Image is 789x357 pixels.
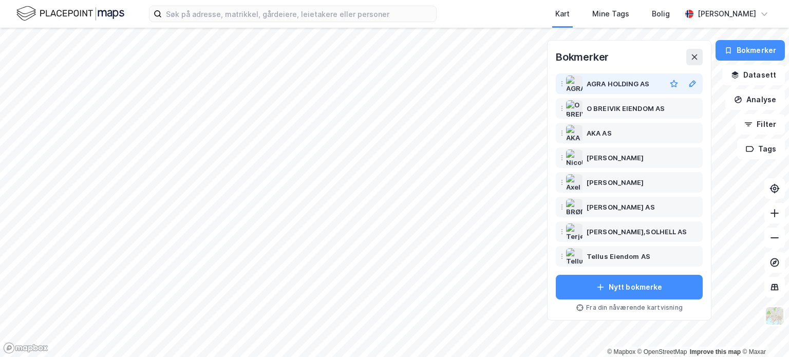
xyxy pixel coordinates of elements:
[555,8,570,20] div: Kart
[722,65,785,85] button: Datasett
[566,125,583,141] img: AKA AS
[592,8,629,20] div: Mine Tags
[556,49,609,65] div: Bokmerker
[566,199,583,215] img: BRØDRENE JENSEN AS
[3,342,48,354] a: Mapbox homepage
[566,149,583,166] img: Nicolay Hostvedt Spiten
[566,248,583,265] img: Tellus Eiendom AS
[587,201,655,213] div: [PERSON_NAME] AS
[566,174,583,191] img: Axel Meyer Folkvard
[738,308,789,357] div: Kontrollprogram for chat
[737,139,785,159] button: Tags
[587,176,644,189] div: [PERSON_NAME]
[690,348,741,355] a: Improve this map
[652,8,670,20] div: Bolig
[607,348,635,355] a: Mapbox
[587,102,665,115] div: O BREIVIK EIENDOM AS
[587,250,650,262] div: Tellus Eiendom AS
[698,8,756,20] div: [PERSON_NAME]
[556,275,703,299] button: Nytt bokmerke
[637,348,687,355] a: OpenStreetMap
[725,89,785,110] button: Analyse
[587,152,644,164] div: [PERSON_NAME]
[566,100,583,117] img: O BREIVIK EIENDOM AS
[736,114,785,135] button: Filter
[738,308,789,357] iframe: Chat Widget
[162,6,436,22] input: Søk på adresse, matrikkel, gårdeiere, leietakere eller personer
[587,127,612,139] div: AKA AS
[556,304,703,312] div: Fra din nåværende kartvisning
[587,78,650,90] div: AGRA HOLDING AS
[566,76,583,92] img: AGRA HOLDING AS
[765,306,784,326] img: Z
[716,40,785,61] button: Bokmerker
[587,226,687,238] div: [PERSON_NAME],SOLHELL AS
[16,5,124,23] img: logo.f888ab2527a4732fd821a326f86c7f29.svg
[566,223,583,240] img: Terje Helgesen,SOLHELL AS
